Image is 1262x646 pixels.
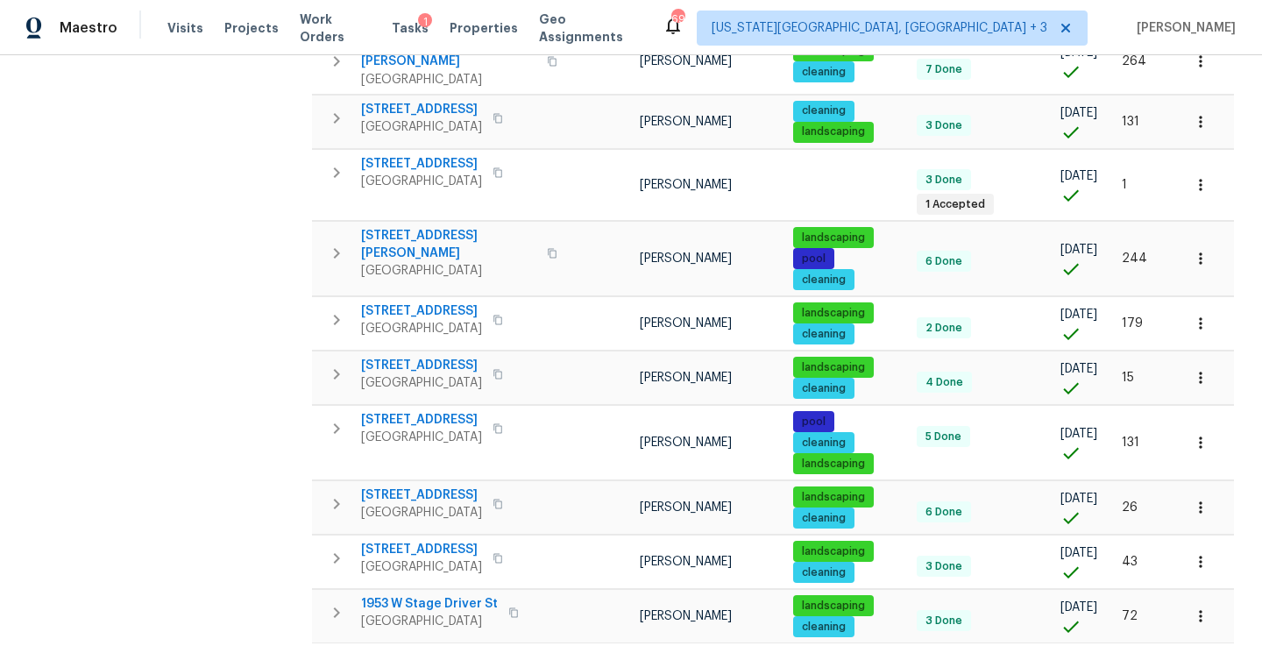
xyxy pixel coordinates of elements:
span: [PERSON_NAME] [640,179,732,191]
span: 3 Done [918,614,969,628]
span: [PERSON_NAME] [640,610,732,622]
div: 1 [418,13,432,31]
span: pool [795,415,833,429]
span: [PERSON_NAME] [640,437,732,449]
span: [PERSON_NAME] [640,55,732,67]
span: 179 [1122,317,1143,330]
span: [STREET_ADDRESS] [361,302,482,320]
span: [PERSON_NAME] [640,116,732,128]
span: 6 Done [918,505,969,520]
span: Geo Assignments [539,11,642,46]
span: [PERSON_NAME] [640,556,732,568]
span: [STREET_ADDRESS] [361,357,482,374]
div: 69 [671,11,684,28]
span: 131 [1122,116,1139,128]
span: [DATE] [1060,493,1097,505]
span: [GEOGRAPHIC_DATA] [361,71,536,89]
span: 5 Done [918,429,968,444]
span: cleaning [795,65,853,80]
span: [US_STATE][GEOGRAPHIC_DATA], [GEOGRAPHIC_DATA] + 3 [712,19,1047,37]
span: Properties [450,19,518,37]
span: [GEOGRAPHIC_DATA] [361,173,482,190]
span: 264 [1122,55,1146,67]
span: 3 Done [918,118,969,133]
span: 7 Done [918,62,969,77]
span: 1 [1122,179,1127,191]
span: [DATE] [1060,428,1097,440]
span: landscaping [795,457,872,472]
span: 26 [1122,501,1138,514]
span: cleaning [795,620,853,635]
span: landscaping [795,490,872,505]
span: 131 [1122,437,1139,449]
span: [GEOGRAPHIC_DATA] [361,374,482,392]
span: cleaning [795,273,853,288]
span: [GEOGRAPHIC_DATA] [361,429,482,446]
span: landscaping [795,544,872,559]
span: cleaning [795,511,853,526]
span: [STREET_ADDRESS][PERSON_NAME] [361,227,536,262]
span: 4 Done [918,375,970,390]
span: [DATE] [1060,309,1097,321]
span: [DATE] [1060,107,1097,119]
span: 72 [1122,610,1138,622]
span: Tasks [392,22,429,34]
span: landscaping [795,231,872,245]
span: 6 Done [918,254,969,269]
span: cleaning [795,327,853,342]
span: 15 [1122,372,1134,384]
span: [PERSON_NAME] [640,317,732,330]
span: cleaning [795,103,853,118]
span: landscaping [795,124,872,139]
span: [GEOGRAPHIC_DATA] [361,613,498,630]
span: 244 [1122,252,1147,265]
span: [DATE] [1060,244,1097,256]
span: [PERSON_NAME] [640,372,732,384]
span: [GEOGRAPHIC_DATA] [361,262,536,280]
span: [STREET_ADDRESS] [361,411,482,429]
span: Maestro [60,19,117,37]
span: [DATE] [1060,363,1097,375]
span: [STREET_ADDRESS] [361,541,482,558]
span: pool [795,252,833,266]
span: [DATE] [1060,547,1097,559]
span: cleaning [795,436,853,451]
span: landscaping [795,306,872,321]
span: 1953 W Stage Driver St [361,595,498,613]
span: cleaning [795,565,853,580]
span: [PERSON_NAME] [640,501,732,514]
span: 3 Done [918,559,969,574]
span: [PERSON_NAME] [1130,19,1236,37]
span: landscaping [795,599,872,614]
span: Work Orders [300,11,372,46]
span: 43 [1122,556,1138,568]
span: landscaping [795,360,872,375]
span: [GEOGRAPHIC_DATA] [361,118,482,136]
span: cleaning [795,381,853,396]
span: 2 Done [918,321,969,336]
span: [GEOGRAPHIC_DATA] [361,504,482,522]
span: [GEOGRAPHIC_DATA] [361,320,482,337]
span: [STREET_ADDRESS] [361,155,482,173]
span: [GEOGRAPHIC_DATA] [361,558,482,576]
span: Projects [224,19,279,37]
span: [DATE] [1060,170,1097,182]
span: [PERSON_NAME] [640,252,732,265]
span: Visits [167,19,203,37]
span: 3 Done [918,173,969,188]
span: [DATE] [1060,601,1097,614]
span: [STREET_ADDRESS] [361,486,482,504]
span: [STREET_ADDRESS] [361,101,482,118]
span: 1 Accepted [918,197,992,212]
